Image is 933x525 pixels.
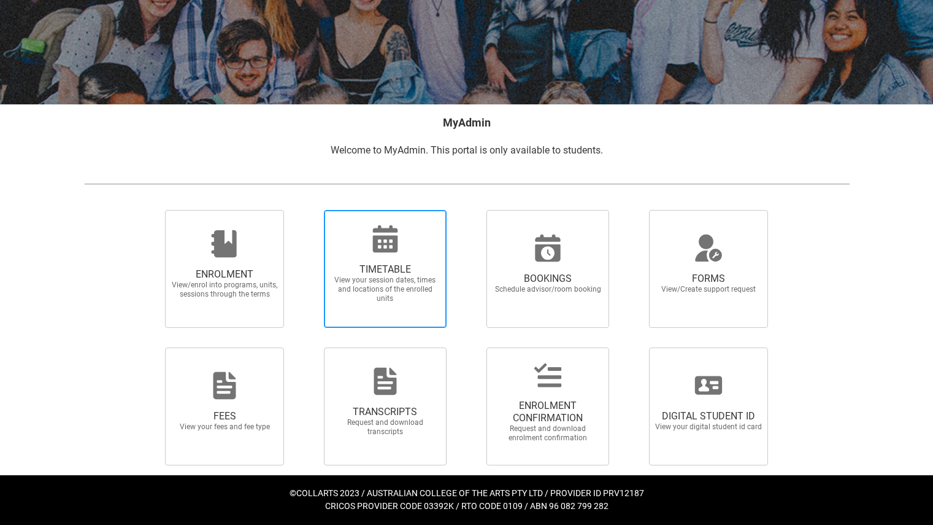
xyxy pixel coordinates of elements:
h2: MyAdmin [84,114,850,131]
span: ENROLMENT CONFIRMATION [494,400,602,424]
span: Schedule advisor/room booking [494,285,602,294]
span: FEES [171,410,278,422]
span: TIMETABLE [331,263,439,276]
span: View your session dates, times and locations of the enrolled units [331,276,439,303]
span: View/Create support request [655,285,762,294]
span: Request and download enrolment confirmation [494,424,602,443]
span: BOOKINGS [494,273,602,285]
span: Welcome to MyAdmin. This portal is only available to students. [331,144,603,156]
span: View/enrol into programs, units, sessions through the terms [171,281,278,299]
span: Request and download transcripts [331,418,439,437]
span: FORMS [655,273,762,285]
span: ENROLMENT [171,268,278,281]
span: View your digital student id card [655,422,762,432]
span: View your fees and fee type [171,422,278,432]
span: TRANSCRIPTS [331,406,439,418]
span: DIGITAL STUDENT ID [655,410,762,422]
